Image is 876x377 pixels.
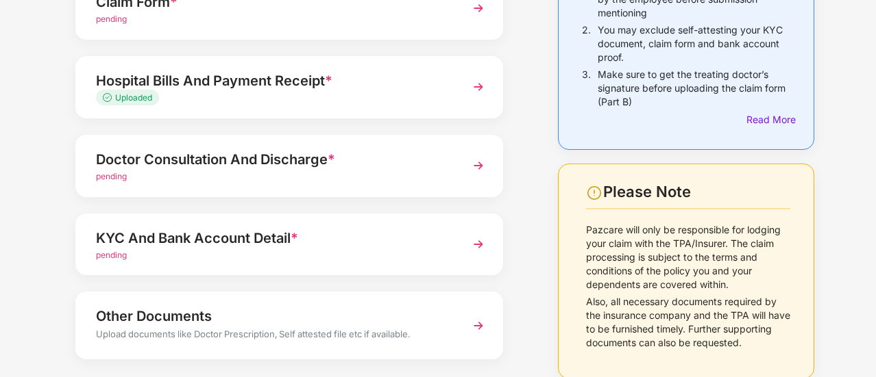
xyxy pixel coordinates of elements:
[96,70,450,92] div: Hospital Bills And Payment Receipt
[96,305,450,327] div: Other Documents
[96,327,450,345] div: Upload documents like Doctor Prescription, Self attested file etc if available.
[582,23,591,64] p: 2.
[586,185,603,201] img: svg+xml;base64,PHN2ZyBpZD0iV2FybmluZ18tXzI0eDI0IiBkYXRhLW5hbWU9Ildhcm5pbmcgLSAyNHgyNCIgeG1sbnM9Im...
[96,148,450,170] div: Doctor Consultation And Discharge
[598,23,790,64] p: You may exclude self-attesting your KYC document, claim form and bank account proof.
[96,14,127,24] span: pending
[466,232,491,257] img: svg+xml;base64,PHN2ZyBpZD0iTmV4dCIgeG1sbnM9Imh0dHA6Ly93d3cudzMub3JnLzIwMDAvc3ZnIiB3aWR0aD0iMzYiIG...
[103,93,115,102] img: svg+xml;base64,PHN2ZyB4bWxucz0iaHR0cDovL3d3dy53My5vcmcvMjAwMC9zdmciIHdpZHRoPSIxMy4zMzMiIGhlaWdodD...
[603,183,790,201] div: Please Note
[115,92,152,103] span: Uploaded
[586,295,790,350] p: Also, all necessary documents required by the insurance company and the TPA will have to be furni...
[466,75,491,99] img: svg+xml;base64,PHN2ZyBpZD0iTmV4dCIgeG1sbnM9Imh0dHA6Ly93d3cudzMub3JnLzIwMDAvc3ZnIiB3aWR0aD0iMzYiIG...
[582,68,591,109] p: 3.
[586,223,790,291] p: Pazcare will only be responsible for lodging your claim with the TPA/Insurer. The claim processin...
[96,171,127,181] span: pending
[96,250,127,260] span: pending
[96,227,450,249] div: KYC And Bank Account Detail
[598,68,790,109] p: Make sure to get the treating doctor’s signature before uploading the claim form (Part B)
[466,313,491,338] img: svg+xml;base64,PHN2ZyBpZD0iTmV4dCIgeG1sbnM9Imh0dHA6Ly93d3cudzMub3JnLzIwMDAvc3ZnIiB3aWR0aD0iMzYiIG...
[466,153,491,178] img: svg+xml;base64,PHN2ZyBpZD0iTmV4dCIgeG1sbnM9Imh0dHA6Ly93d3cudzMub3JnLzIwMDAvc3ZnIiB3aWR0aD0iMzYiIG...
[746,112,790,127] div: Read More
